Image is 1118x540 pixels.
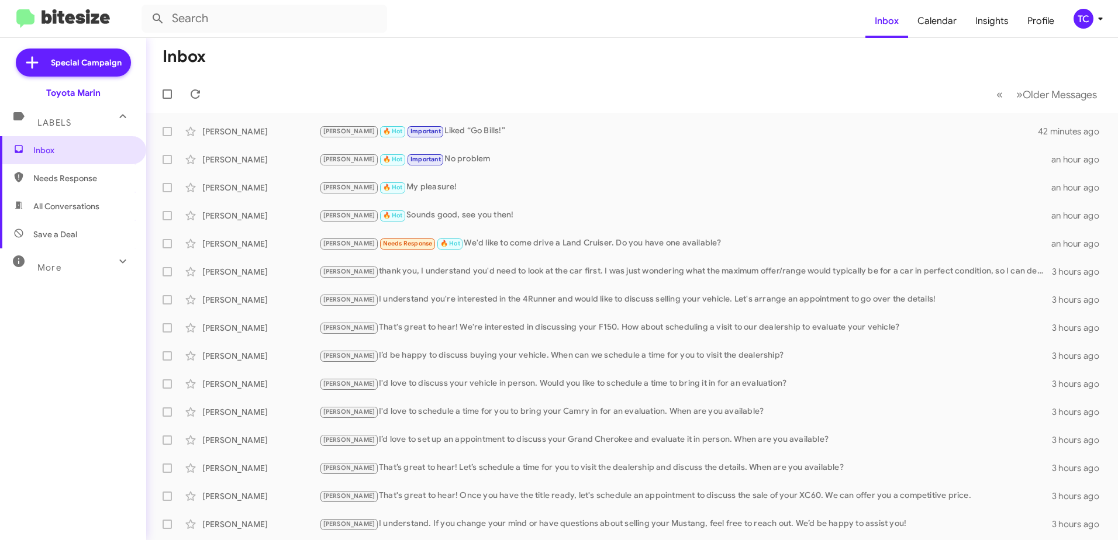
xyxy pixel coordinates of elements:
[1052,294,1109,306] div: 3 hours ago
[908,4,966,38] a: Calendar
[202,210,319,221] div: [PERSON_NAME]
[51,57,122,68] span: Special Campaign
[1052,322,1109,334] div: 3 hours ago
[323,184,375,191] span: [PERSON_NAME]
[1052,434,1109,446] div: 3 hours ago
[1074,9,1093,29] div: TC
[202,126,319,137] div: [PERSON_NAME]
[440,240,460,247] span: 🔥 Hot
[319,265,1052,278] div: thank you, I understand you'd need to look at the car first. I was just wondering what the maximu...
[202,434,319,446] div: [PERSON_NAME]
[383,155,403,163] span: 🔥 Hot
[202,154,319,165] div: [PERSON_NAME]
[383,212,403,219] span: 🔥 Hot
[323,324,375,331] span: [PERSON_NAME]
[1052,378,1109,390] div: 3 hours ago
[319,349,1052,362] div: I’d be happy to discuss buying your vehicle. When can we schedule a time for you to visit the dea...
[163,47,206,66] h1: Inbox
[37,262,61,273] span: More
[202,406,319,418] div: [PERSON_NAME]
[323,352,375,359] span: [PERSON_NAME]
[1018,4,1064,38] a: Profile
[202,350,319,362] div: [PERSON_NAME]
[323,436,375,444] span: [PERSON_NAME]
[383,240,433,247] span: Needs Response
[410,155,441,163] span: Important
[46,87,101,99] div: Toyota Marin
[202,490,319,502] div: [PERSON_NAME]
[1023,88,1097,101] span: Older Messages
[989,82,1010,106] button: Previous
[202,238,319,250] div: [PERSON_NAME]
[1051,154,1109,165] div: an hour ago
[323,127,375,135] span: [PERSON_NAME]
[202,266,319,278] div: [PERSON_NAME]
[16,49,131,77] a: Special Campaign
[37,117,71,128] span: Labels
[323,268,375,275] span: [PERSON_NAME]
[319,461,1052,475] div: That’s great to hear! Let’s schedule a time for you to visit the dealership and discuss the detai...
[1052,350,1109,362] div: 3 hours ago
[410,127,441,135] span: Important
[202,462,319,474] div: [PERSON_NAME]
[1064,9,1105,29] button: TC
[142,5,387,33] input: Search
[1051,238,1109,250] div: an hour ago
[323,464,375,472] span: [PERSON_NAME]
[1052,406,1109,418] div: 3 hours ago
[319,405,1052,418] div: I'd love to schedule a time for you to bring your Camry in for an evaluation. When are you availa...
[33,144,133,156] span: Inbox
[1052,518,1109,530] div: 3 hours ago
[202,182,319,193] div: [PERSON_NAME]
[33,172,133,184] span: Needs Response
[1016,87,1023,102] span: »
[323,296,375,303] span: [PERSON_NAME]
[319,377,1052,390] div: I'd love to discuss your vehicle in person. Would you like to schedule a time to bring it in for ...
[202,294,319,306] div: [PERSON_NAME]
[383,184,403,191] span: 🔥 Hot
[996,87,1003,102] span: «
[323,408,375,416] span: [PERSON_NAME]
[323,492,375,500] span: [PERSON_NAME]
[1052,266,1109,278] div: 3 hours ago
[319,181,1051,194] div: My pleasure!
[319,209,1051,222] div: Sounds good, see you then!
[319,433,1052,446] div: I’d love to set up an appointment to discuss your Grand Cherokee and evaluate it in person. When ...
[33,200,99,212] span: All Conversations
[319,153,1051,166] div: No problem
[1038,126,1109,137] div: 42 minutes ago
[1052,490,1109,502] div: 3 hours ago
[865,4,908,38] a: Inbox
[323,240,375,247] span: [PERSON_NAME]
[319,489,1052,503] div: That's great to hear! Once you have the title ready, let's schedule an appointment to discuss the...
[383,127,403,135] span: 🔥 Hot
[319,293,1052,306] div: I understand you're interested in the 4Runner and would like to discuss selling your vehicle. Let...
[1009,82,1104,106] button: Next
[33,229,77,240] span: Save a Deal
[319,517,1052,531] div: I understand. If you change your mind or have questions about selling your Mustang, feel free to ...
[1051,210,1109,221] div: an hour ago
[1051,182,1109,193] div: an hour ago
[319,124,1038,138] div: Liked “Go Bills!”
[202,378,319,390] div: [PERSON_NAME]
[319,237,1051,250] div: We'd like to come drive a Land Cruiser. Do you have one available?
[202,322,319,334] div: [PERSON_NAME]
[990,82,1104,106] nav: Page navigation example
[202,518,319,530] div: [PERSON_NAME]
[323,155,375,163] span: [PERSON_NAME]
[323,212,375,219] span: [PERSON_NAME]
[323,380,375,387] span: [PERSON_NAME]
[319,321,1052,334] div: That's great to hear! We're interested in discussing your F150. How about scheduling a visit to o...
[1052,462,1109,474] div: 3 hours ago
[966,4,1018,38] a: Insights
[323,520,375,528] span: [PERSON_NAME]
